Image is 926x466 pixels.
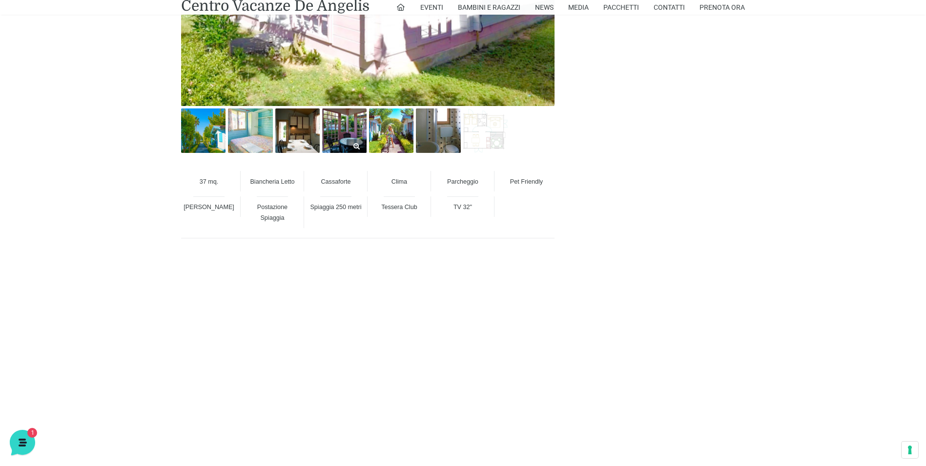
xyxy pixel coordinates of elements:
[29,327,46,336] p: Home
[16,94,79,102] span: Your Conversations
[68,314,128,336] button: 1Messages
[447,178,478,185] span: Parcheggio
[98,313,104,319] span: 1
[170,121,180,131] span: 1
[16,110,35,130] img: light
[257,204,288,221] span: Postazione Spiaggia
[200,178,219,185] span: 37 mq.
[510,178,543,185] span: Pet Friendly
[391,178,407,185] span: Clima
[16,178,66,186] span: Find an Answer
[22,199,160,209] input: Search for an Article...
[158,94,180,102] a: See all
[70,145,137,152] span: Start a Conversation
[16,139,180,158] button: Start a Conversation
[8,8,164,55] h2: Hello from [GEOGRAPHIC_DATA] 👋
[8,428,37,457] iframe: Customerly Messenger Launcher
[453,204,472,211] span: TV 32"
[381,204,417,211] span: Tessera Club
[41,121,155,131] p: Ciao! Benvenuto al [GEOGRAPHIC_DATA]! Come posso aiutarti!
[310,204,361,211] span: Spiaggia 250 metri
[902,442,918,458] button: Le tue preferenze relative al consenso per le tecnologie di tracciamento
[250,178,294,185] span: Biancheria Letto
[41,109,155,119] span: [PERSON_NAME]
[127,314,187,336] button: Help
[8,314,68,336] button: Home
[12,106,184,135] a: [PERSON_NAME]Ciao! Benvenuto al [GEOGRAPHIC_DATA]! Come posso aiutarti![DATE]1
[321,178,350,185] span: Cassaforte
[151,327,164,336] p: Help
[184,204,234,211] span: [PERSON_NAME]
[84,327,112,336] p: Messages
[161,109,180,118] p: [DATE]
[122,178,180,186] a: Open Help Center
[8,59,164,78] p: La nostra missione è rendere la tua esperienza straordinaria!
